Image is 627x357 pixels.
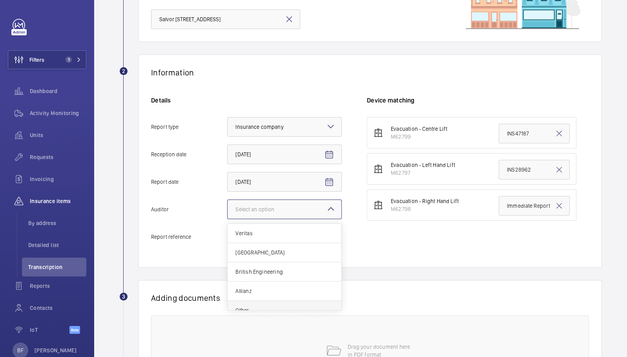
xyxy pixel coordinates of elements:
span: Report type [151,124,227,130]
img: elevator.svg [374,128,383,137]
span: Contacts [30,304,86,312]
img: elevator.svg [374,164,383,174]
span: Veritas [235,229,334,237]
span: Insurance company [235,124,283,130]
span: Units [30,131,86,139]
input: Reception dateOpen calendar [227,145,342,164]
p: [PERSON_NAME] [35,346,77,354]
button: Open calendar [320,145,339,164]
div: Evacuation - Left Hand Lift [391,161,455,169]
div: Evacuation - Right Hand Lift [391,197,459,205]
span: Reception date [151,152,227,157]
span: Requests [30,153,86,161]
input: Ref. appearing on the document [499,196,570,216]
button: Open calendar [320,173,339,192]
div: Evacuation - Centre Lift [391,125,447,133]
div: M62798 [391,205,459,213]
span: By address [28,219,86,227]
span: Other [235,306,334,314]
span: 1 [66,57,72,63]
button: Filters1 [8,50,86,69]
input: Ref. appearing on the document [499,160,570,179]
span: IoT [30,326,69,334]
span: Dashboard [30,87,86,95]
p: BF [17,346,23,354]
input: Type the address [151,9,300,29]
div: Select an option [235,205,294,213]
ng-dropdown-panel: Options list [227,223,342,311]
span: Activity Monitoring [30,109,86,117]
span: [GEOGRAPHIC_DATA] [235,249,334,256]
span: Auditor [151,207,227,212]
h1: Information [151,68,194,77]
span: Filters [29,56,44,64]
h6: Details [151,96,342,104]
span: Allianz [235,287,334,295]
span: Reports [30,282,86,290]
img: elevator.svg [374,200,383,210]
span: British Engineering [235,268,334,276]
div: M62797 [391,169,455,177]
input: Report dateOpen calendar [227,172,342,192]
span: Invoicing [30,175,86,183]
span: Transcription [28,263,86,271]
h1: Adding documents [151,293,589,303]
span: Report date [151,179,227,185]
div: 2 [120,67,128,75]
span: Insurance items [30,197,86,205]
span: Detailed list [28,241,86,249]
div: M62799 [391,133,447,141]
div: 3 [120,293,128,300]
h6: Device matching [367,96,589,104]
input: Ref. appearing on the document [499,124,570,143]
span: Report reference [151,234,227,240]
span: Beta [69,326,80,334]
